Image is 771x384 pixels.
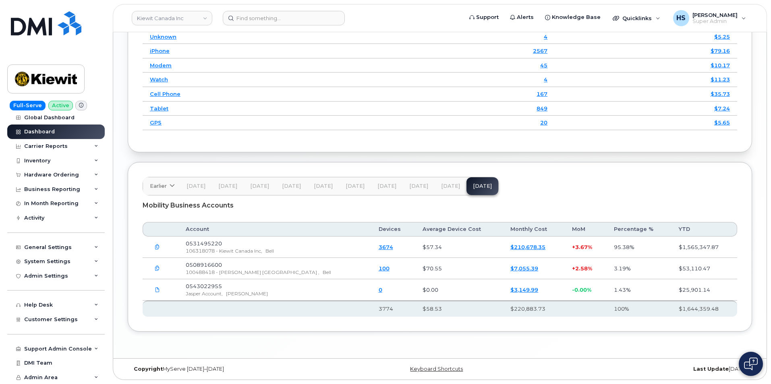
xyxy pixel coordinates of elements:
a: GPS [150,119,162,126]
span: + [572,244,575,250]
span: [DATE] [282,183,301,189]
span: 2.58% [575,265,592,272]
img: Open chat [744,357,758,370]
span: [PERSON_NAME] [692,12,738,18]
span: 0508916600 [186,262,222,268]
a: iPhone [150,48,170,54]
th: $220,883.73 [503,301,565,317]
a: 167 [537,91,547,97]
td: $0.00 [415,279,503,301]
th: Percentage % [607,222,672,237]
span: [DATE] [250,183,269,189]
a: Earlier [143,177,180,195]
a: 3674 [379,244,393,250]
span: Earlier [150,182,167,190]
a: 849 [537,105,547,112]
a: $5.65 [714,119,730,126]
a: $210,678.35 [510,244,545,250]
div: Quicklinks [607,10,666,26]
a: Keyboard Shortcuts [410,366,463,372]
span: Jasper Account, [186,291,223,297]
a: $7,055.39 [510,265,538,272]
span: + [572,265,575,272]
td: $70.55 [415,258,503,279]
th: $1,644,359.48 [672,301,737,317]
span: [PERSON_NAME] [226,291,268,297]
span: Knowledge Base [552,13,601,21]
span: Bell [323,269,331,275]
span: Quicklinks [622,15,652,21]
span: HS [676,13,686,23]
td: 95.38% [607,237,672,258]
span: [DATE] [187,183,205,189]
th: 100% [607,301,672,317]
a: $79.16 [711,48,730,54]
strong: Copyright [134,366,163,372]
strong: Last Update [693,366,729,372]
a: PDF_543022955_043_0000000000.pdf [150,282,165,297]
td: 1.43% [607,279,672,301]
a: $5.25 [714,33,730,40]
span: [DATE] [441,183,460,189]
span: [DATE] [314,183,333,189]
th: MoM [565,222,607,237]
a: 45 [540,62,547,68]
span: 3.67% [575,244,592,250]
a: Knowledge Base [539,9,606,25]
th: Monthly Cost [503,222,565,237]
a: $3,149.99 [510,286,538,293]
a: Support [464,9,504,25]
input: Find something... [223,11,345,25]
a: $7.24 [714,105,730,112]
div: MyServe [DATE]–[DATE] [128,366,336,372]
a: $35.73 [711,91,730,97]
a: 2567 [533,48,547,54]
th: 3774 [371,301,416,317]
div: Mobility Business Accounts [143,195,737,216]
span: [DATE] [218,183,237,189]
span: 0543022955 [186,283,222,289]
a: $11.23 [711,76,730,83]
a: 20 [540,119,547,126]
span: -0.00% [572,286,591,293]
a: Cell Phone [150,91,180,97]
span: Alerts [517,13,534,21]
a: Kiewit Canada Inc [132,11,212,25]
td: $1,565,347.87 [672,237,737,258]
span: 0531495220 [186,240,222,247]
a: Tablet [150,105,168,112]
td: $57.34 [415,237,503,258]
td: 3.19% [607,258,672,279]
a: $10.17 [711,62,730,68]
div: Heather Space [667,10,752,26]
a: 100 [379,265,390,272]
th: Account [178,222,371,237]
span: [DATE] [377,183,396,189]
a: 4 [544,33,547,40]
a: 4 [544,76,547,83]
span: Bell [265,248,274,254]
a: 0 [379,286,382,293]
th: $58.53 [415,301,503,317]
a: Modem [150,62,172,68]
span: Support [476,13,499,21]
span: [DATE] [346,183,365,189]
div: [DATE] [544,366,752,372]
span: Super Admin [692,18,738,25]
a: Unknown [150,33,176,40]
span: [DATE] [409,183,428,189]
td: $53,110.47 [672,258,737,279]
a: Watch [150,76,168,83]
a: Alerts [504,9,539,25]
th: Average Device Cost [415,222,503,237]
td: $25,901.14 [672,279,737,301]
span: 106318078 - Kiewit Canada Inc, [186,248,262,254]
th: Devices [371,222,416,237]
span: 100488418 - [PERSON_NAME] [GEOGRAPHIC_DATA] , [186,269,319,275]
th: YTD [672,222,737,237]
